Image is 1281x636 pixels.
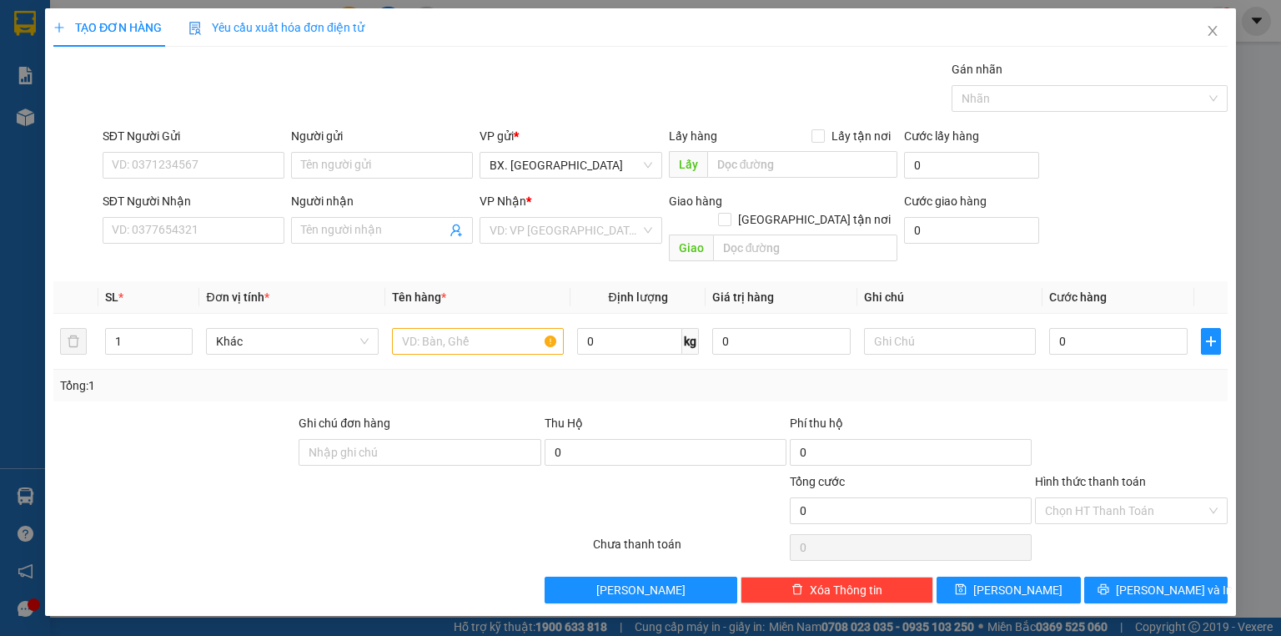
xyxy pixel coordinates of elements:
[668,235,712,261] span: Giao
[1035,475,1146,488] label: Hình thức thanh toán
[1189,8,1236,55] button: Close
[904,194,987,208] label: Cước giao hàng
[188,22,202,35] img: icon
[291,192,473,210] div: Người nhận
[299,439,540,466] input: Ghi chú đơn hàng
[608,290,667,304] span: Định lượng
[857,281,1042,314] th: Ghi chú
[790,475,845,488] span: Tổng cước
[1202,335,1220,348] span: plus
[105,290,118,304] span: SL
[825,127,897,145] span: Lấy tận nơi
[1206,24,1219,38] span: close
[1201,328,1221,355] button: plus
[668,194,721,208] span: Giao hàng
[791,583,803,597] span: delete
[480,127,661,145] div: VP gửi
[741,577,933,603] button: deleteXóa Thông tin
[952,63,1002,76] label: Gán nhãn
[103,127,284,145] div: SĐT Người Gửi
[392,328,564,355] input: VD: Bàn, Ghế
[712,328,851,355] input: 0
[591,535,787,564] div: Chưa thanh toán
[480,194,526,208] span: VP Nhận
[904,217,1039,244] input: Cước giao hàng
[53,21,162,34] span: TẠO ĐƠN HÀNG
[1049,290,1107,304] span: Cước hàng
[904,129,979,143] label: Cước lấy hàng
[53,22,65,33] span: plus
[682,328,699,355] span: kg
[188,21,364,34] span: Yêu cầu xuất hóa đơn điện tử
[60,376,495,395] div: Tổng: 1
[450,224,463,237] span: user-add
[668,151,706,178] span: Lấy
[103,192,284,210] div: SĐT Người Nhận
[712,235,897,261] input: Dọc đường
[1098,583,1109,597] span: printer
[937,577,1081,603] button: save[PERSON_NAME]
[973,581,1062,599] span: [PERSON_NAME]
[596,581,686,599] span: [PERSON_NAME]
[60,328,87,355] button: delete
[668,129,716,143] span: Lấy hàng
[904,152,1039,179] input: Cước lấy hàng
[731,210,897,229] span: [GEOGRAPHIC_DATA] tận nơi
[955,583,967,597] span: save
[712,290,774,304] span: Giá trị hàng
[544,416,582,430] span: Thu Hộ
[1084,577,1228,603] button: printer[PERSON_NAME] và In
[291,127,473,145] div: Người gửi
[206,290,269,304] span: Đơn vị tính
[1116,581,1233,599] span: [PERSON_NAME] và In
[706,151,897,178] input: Dọc đường
[299,416,390,430] label: Ghi chú đơn hàng
[810,581,882,599] span: Xóa Thông tin
[544,577,736,603] button: [PERSON_NAME]
[864,328,1036,355] input: Ghi Chú
[392,290,446,304] span: Tên hàng
[216,329,368,354] span: Khác
[490,153,651,178] span: BX. Ninh Sơn
[790,414,1032,439] div: Phí thu hộ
